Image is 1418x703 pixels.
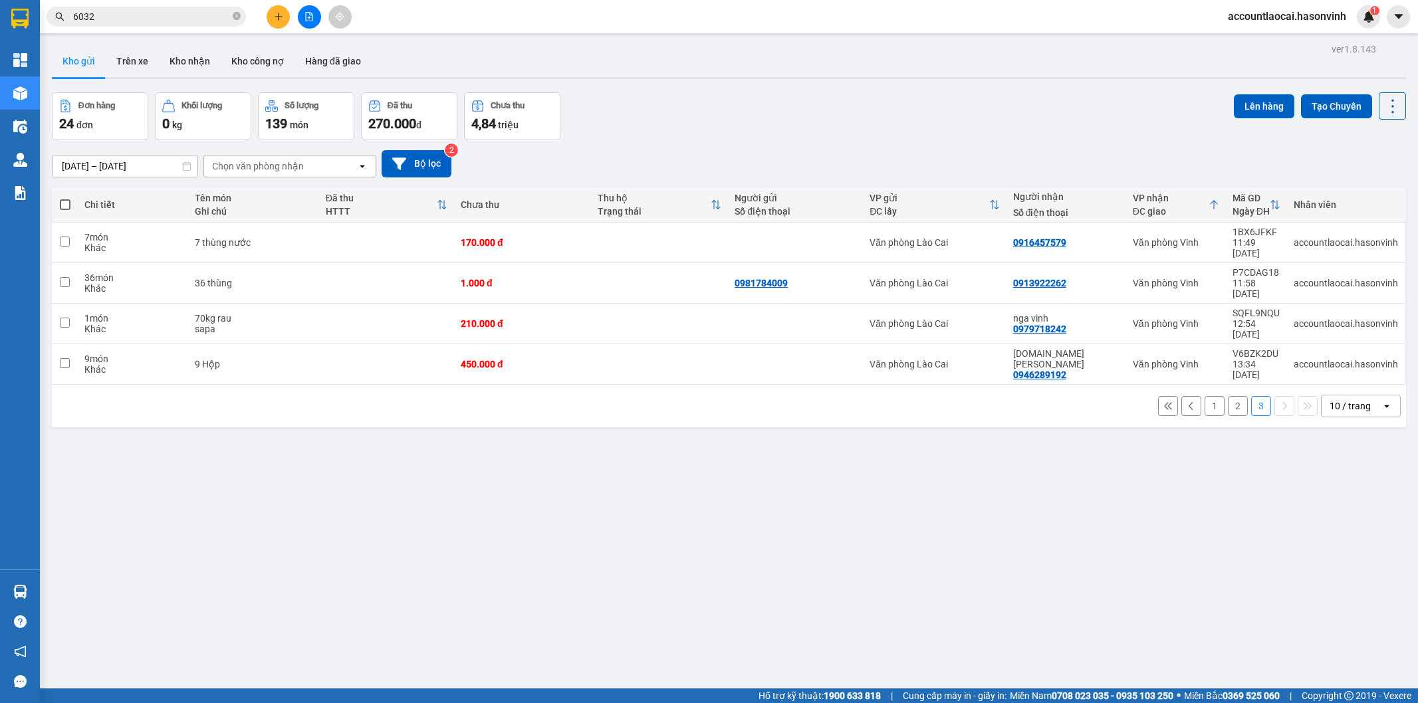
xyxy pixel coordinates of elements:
[1133,359,1219,369] div: Văn phòng Vinh
[1251,396,1271,416] button: 3
[491,101,525,110] div: Chưa thu
[195,237,312,248] div: 7 thùng nước
[1126,187,1226,223] th: Toggle SortBy
[1013,369,1066,380] div: 0946289192
[759,688,881,703] span: Hỗ trợ kỹ thuật:
[1233,359,1280,380] div: 13:34 [DATE]
[870,193,989,203] div: VP gửi
[73,9,230,24] input: Tìm tên, số ĐT hoặc mã đơn
[870,206,989,217] div: ĐC lấy
[1381,401,1392,411] svg: open
[1372,6,1377,15] span: 1
[1233,308,1280,318] div: SQFL9NQU
[1294,318,1398,329] div: accountlaocai.hasonvinh
[181,101,222,110] div: Khối lượng
[335,12,344,21] span: aim
[1013,191,1120,202] div: Người nhận
[76,120,93,130] span: đơn
[903,688,1006,703] span: Cung cấp máy in - giấy in:
[14,645,27,658] span: notification
[1233,193,1270,203] div: Mã GD
[59,116,74,132] span: 24
[461,199,584,210] div: Chưa thu
[52,92,148,140] button: Đơn hàng24đơn
[233,12,241,20] span: close-circle
[388,101,412,110] div: Đã thu
[78,101,115,110] div: Đơn hàng
[1133,278,1219,288] div: Văn phòng Vinh
[212,159,304,173] div: Chọn văn phòng nhận
[195,313,312,324] div: 70kg rau
[162,116,170,132] span: 0
[735,278,788,288] div: 0981784009
[870,359,999,369] div: Văn phòng Lào Cai
[319,187,454,223] th: Toggle SortBy
[461,359,584,369] div: 450.000 đ
[1332,42,1376,56] div: ver 1.8.143
[735,193,856,203] div: Người gửi
[195,278,312,288] div: 36 thùng
[1217,8,1357,25] span: accountlaocai.hasonvinh
[1184,688,1280,703] span: Miền Bắc
[461,318,584,329] div: 210.000 đ
[195,324,312,334] div: sapa
[84,364,181,375] div: Khác
[52,45,106,77] button: Kho gửi
[461,278,584,288] div: 1.000 đ
[221,45,295,77] button: Kho công nợ
[106,45,159,77] button: Trên xe
[464,92,560,140] button: Chưa thu4,84 triệu
[290,120,308,130] span: món
[1294,278,1398,288] div: accountlaocai.hasonvinh
[1233,267,1280,278] div: P7CDAG18
[1233,206,1270,217] div: Ngày ĐH
[824,690,881,701] strong: 1900 633 818
[328,5,352,29] button: aim
[1234,94,1294,118] button: Lên hàng
[1133,206,1209,217] div: ĐC giao
[1133,237,1219,248] div: Văn phòng Vinh
[326,206,437,217] div: HTTT
[1013,313,1120,324] div: nga vinh
[1387,5,1410,29] button: caret-down
[1363,11,1375,23] img: icon-new-feature
[265,116,287,132] span: 139
[1294,199,1398,210] div: Nhân viên
[53,155,197,177] input: Select a date range.
[13,153,27,167] img: warehouse-icon
[1330,399,1371,413] div: 10 / trang
[195,359,312,369] div: 9 Hộp
[1205,396,1225,416] button: 1
[1233,278,1280,299] div: 11:58 [DATE]
[84,353,181,364] div: 9 món
[870,237,999,248] div: Văn phòng Lào Cai
[285,101,318,110] div: Số lượng
[1133,193,1209,203] div: VP nhận
[258,92,354,140] button: Số lượng139món
[84,199,181,210] div: Chi tiết
[172,120,182,130] span: kg
[445,144,458,157] sup: 2
[1290,688,1292,703] span: |
[14,675,27,688] span: message
[870,278,999,288] div: Văn phòng Lào Cai
[1052,690,1173,701] strong: 0708 023 035 - 0935 103 250
[1233,227,1280,237] div: 1BX6JFKF
[195,206,312,217] div: Ghi chú
[55,12,64,21] span: search
[11,9,29,29] img: logo-vxr
[357,161,368,171] svg: open
[1133,318,1219,329] div: Văn phòng Vinh
[233,11,241,23] span: close-circle
[84,283,181,294] div: Khác
[1233,237,1280,258] div: 11:49 [DATE]
[1226,187,1287,223] th: Toggle SortBy
[1013,237,1066,248] div: 0916457579
[1301,94,1372,118] button: Tạo Chuyến
[1013,348,1120,369] div: C.KIM
[326,193,437,203] div: Đã thu
[598,193,711,203] div: Thu hộ
[159,45,221,77] button: Kho nhận
[591,187,728,223] th: Toggle SortBy
[891,688,893,703] span: |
